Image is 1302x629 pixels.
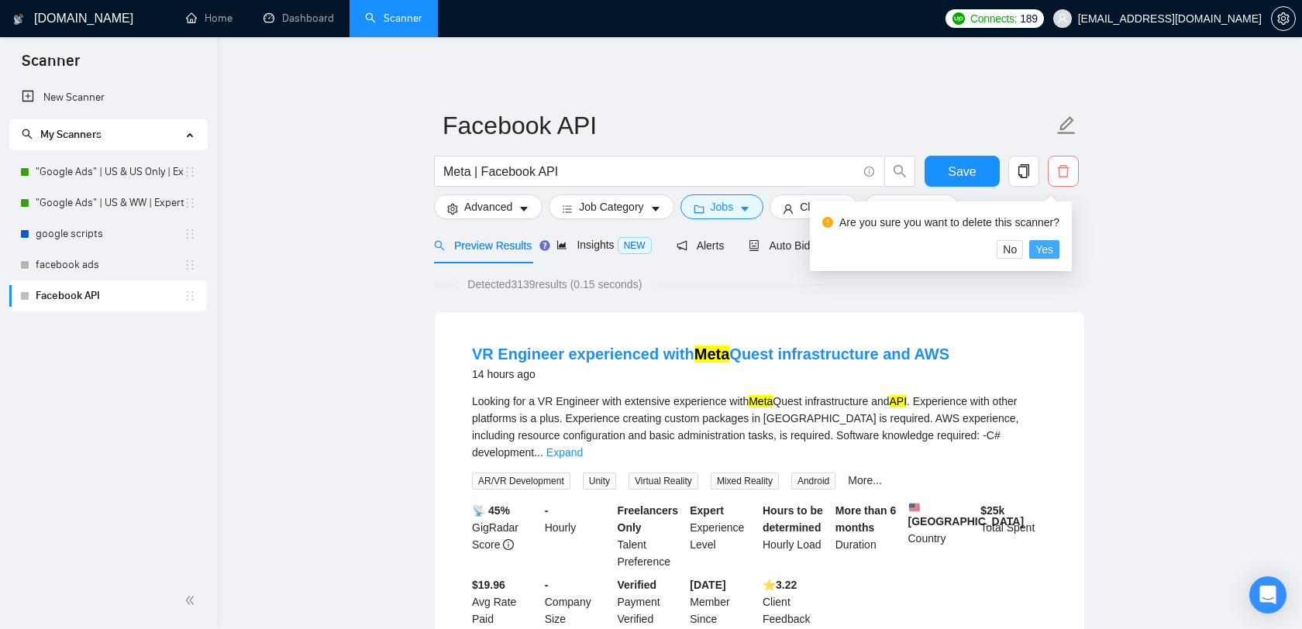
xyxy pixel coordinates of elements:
[184,228,196,240] span: holder
[711,198,734,215] span: Jobs
[948,162,976,181] span: Save
[443,162,857,181] input: Search Freelance Jobs...
[629,473,698,490] span: Virtual Reality
[472,473,570,490] span: AR/VR Development
[690,579,725,591] b: [DATE]
[545,579,549,591] b: -
[583,473,616,490] span: Unity
[1249,576,1286,614] div: Open Intercom Messenger
[800,198,828,215] span: Client
[184,259,196,271] span: holder
[434,194,542,219] button: settingAdvancedcaret-down
[472,504,510,517] b: 📡 45%
[749,239,825,252] span: Auto Bidder
[864,167,874,177] span: info-circle
[1272,12,1295,25] span: setting
[759,576,832,627] div: Client Feedback
[822,217,833,228] span: exclamation-circle
[13,7,24,32] img: logo
[9,218,207,249] li: google scripts
[9,249,207,280] li: facebook ads
[677,240,687,251] span: notification
[1029,240,1059,259] button: Yes
[763,504,823,534] b: Hours to be determined
[1049,164,1078,178] span: delete
[434,239,532,252] span: Preview Results
[770,194,858,219] button: userClientcaret-down
[970,10,1017,27] span: Connects:
[534,446,543,459] span: ...
[759,502,832,570] div: Hourly Load
[472,365,949,383] div: 14 hours ago
[9,280,207,311] li: Facebook API
[905,502,978,570] div: Country
[997,240,1023,259] button: No
[579,198,643,215] span: Job Category
[618,504,679,534] b: Freelancers Only
[22,128,102,141] span: My Scanners
[538,239,552,253] div: Tooltip anchor
[1003,241,1017,258] span: No
[835,504,897,534] b: More than 6 months
[40,128,102,141] span: My Scanners
[36,249,184,280] a: facebook ads
[980,504,1004,517] b: $ 25k
[1056,115,1076,136] span: edit
[832,502,905,570] div: Duration
[36,187,184,218] a: "Google Ads" | US & WW | Expert
[909,502,920,513] img: 🇺🇸
[749,240,759,251] span: robot
[503,539,514,550] span: info-circle
[9,50,92,82] span: Scanner
[546,446,583,459] a: Expand
[184,166,196,178] span: holder
[791,473,835,490] span: Android
[443,106,1053,145] input: Scanner name...
[1271,12,1296,25] a: setting
[1057,13,1068,24] span: user
[650,203,661,215] span: caret-down
[1271,6,1296,31] button: setting
[680,194,764,219] button: folderJobscaret-down
[690,504,724,517] b: Expert
[908,502,1025,528] b: [GEOGRAPHIC_DATA]
[447,203,458,215] span: setting
[977,502,1050,570] div: Total Spent
[184,290,196,302] span: holder
[783,203,794,215] span: user
[739,203,750,215] span: caret-down
[1048,156,1079,187] button: delete
[556,239,567,250] span: area-chart
[472,345,949,363] a: VR Engineer experienced withMetaQuest infrastructure and AWS
[22,82,195,113] a: New Scanner
[694,345,730,363] mark: Meta
[749,395,773,407] mark: Meta
[952,12,965,25] img: upwork-logo.png
[36,280,184,311] a: Facebook API
[848,474,882,486] a: More...
[9,156,207,187] li: "Google Ads" | US & US Only | Expert
[184,197,196,209] span: holder
[434,240,445,251] span: search
[549,194,673,219] button: barsJob Categorycaret-down
[36,218,184,249] a: google scripts
[556,239,651,251] span: Insights
[885,164,914,178] span: search
[542,502,615,570] div: Hourly
[925,156,1000,187] button: Save
[677,239,725,252] span: Alerts
[456,276,653,293] span: Detected 3139 results (0.15 seconds)
[186,12,232,25] a: homeHome
[545,504,549,517] b: -
[1020,10,1037,27] span: 189
[36,156,184,187] a: "Google Ads" | US & US Only | Expert
[263,12,334,25] a: dashboardDashboard
[562,203,573,215] span: bars
[839,214,1059,231] div: Are you sure you want to delete this scanner?
[618,237,652,254] span: NEW
[472,579,505,591] b: $19.96
[618,579,657,591] b: Verified
[518,203,529,215] span: caret-down
[615,576,687,627] div: Payment Verified
[22,129,33,139] span: search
